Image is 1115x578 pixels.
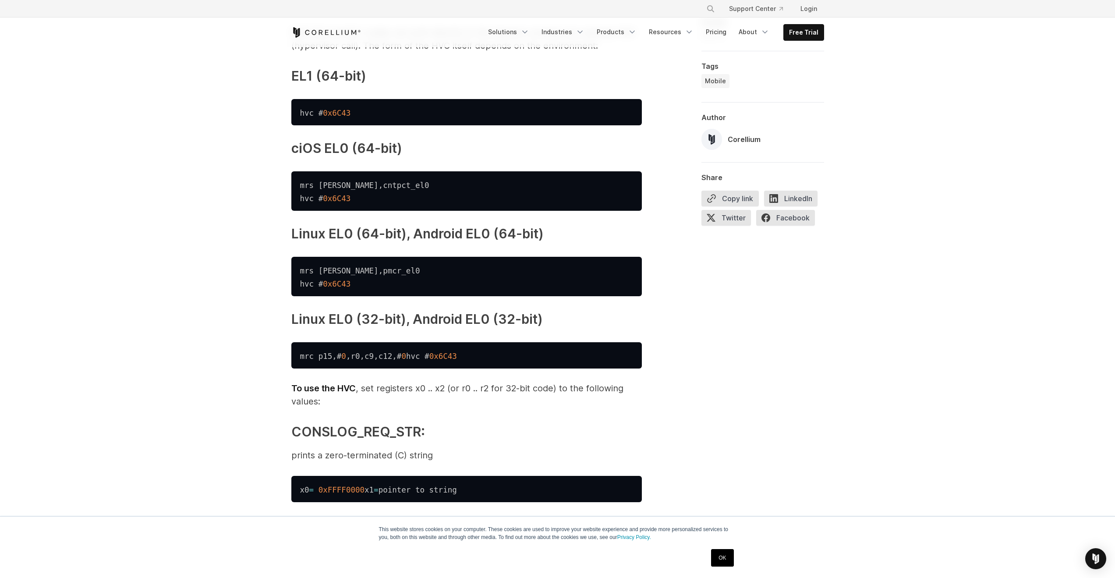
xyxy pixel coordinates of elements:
[401,352,406,361] span: 0
[617,534,651,540] a: Privacy Policy.
[374,352,379,361] span: ,
[644,24,699,40] a: Resources
[764,191,818,206] span: LinkedIn
[374,486,379,494] span: =
[319,486,365,494] span: 0xFFFF0000
[291,66,642,86] h3: EL1 (64-bit)
[733,24,775,40] a: About
[291,382,642,408] p: , set registers x0 .. x2 (or r0 .. r2 for 32-bit code) to the following values:
[696,1,824,17] div: Navigation Menu
[756,210,820,229] a: Facebook
[291,27,361,38] a: Corellium Home
[291,515,642,535] h3: CONSLOG_REQ_U64:
[392,352,397,361] span: ,
[722,1,790,17] a: Support Center
[784,25,824,40] a: Free Trial
[291,422,642,442] h3: CONSLOG_REQ_STR:
[536,24,590,40] a: Industries
[379,266,383,275] span: ,
[701,129,722,150] img: Corellium
[705,77,726,85] span: Mobile
[360,352,365,361] span: ,
[703,1,719,17] button: Search
[711,549,733,567] a: OK
[591,24,642,40] a: Products
[701,24,732,40] a: Pricing
[379,525,736,541] p: This website stores cookies on your computer. These cookies are used to improve your website expe...
[701,173,824,182] div: Share
[341,352,346,361] span: 0
[701,113,824,122] div: Author
[756,210,815,226] span: Facebook
[1085,548,1106,569] div: Open Intercom Messenger
[701,74,729,88] a: Mobile
[701,62,824,71] div: Tags
[701,210,751,226] span: Twitter
[323,109,350,117] span: 0x6C43
[300,352,457,361] code: mrc p15 # r0 c9 c12 # hvc #
[701,210,756,229] a: Twitter
[701,191,759,206] button: Copy link
[323,194,350,203] span: 0x6C43
[793,1,824,17] a: Login
[728,134,761,145] div: Corellium
[291,224,642,244] h3: Linux EL0 (64-bit), Android EL0 (64-bit)
[291,138,642,158] h3: ciOS EL0 (64-bit)
[323,280,350,288] span: 0x6C43
[379,181,383,190] span: ,
[764,191,823,210] a: LinkedIn
[300,109,351,117] code: hvc #
[291,309,642,329] h3: Linux EL0 (32-bit), Android EL0 (32-bit)
[300,266,420,288] code: mrs [PERSON_NAME] pmcr_el0 hvc #
[346,352,351,361] span: ,
[300,181,429,203] code: mrs [PERSON_NAME] cntpct_el0 hvc #
[291,449,642,462] p: prints a zero-terminated (C) string
[332,352,337,361] span: ,
[483,24,534,40] a: Solutions
[309,486,314,494] span: =
[291,383,356,394] strong: To use the HVC
[429,352,457,361] span: 0x6C43
[483,24,824,41] div: Navigation Menu
[300,486,457,494] code: x0 x1 pointer to string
